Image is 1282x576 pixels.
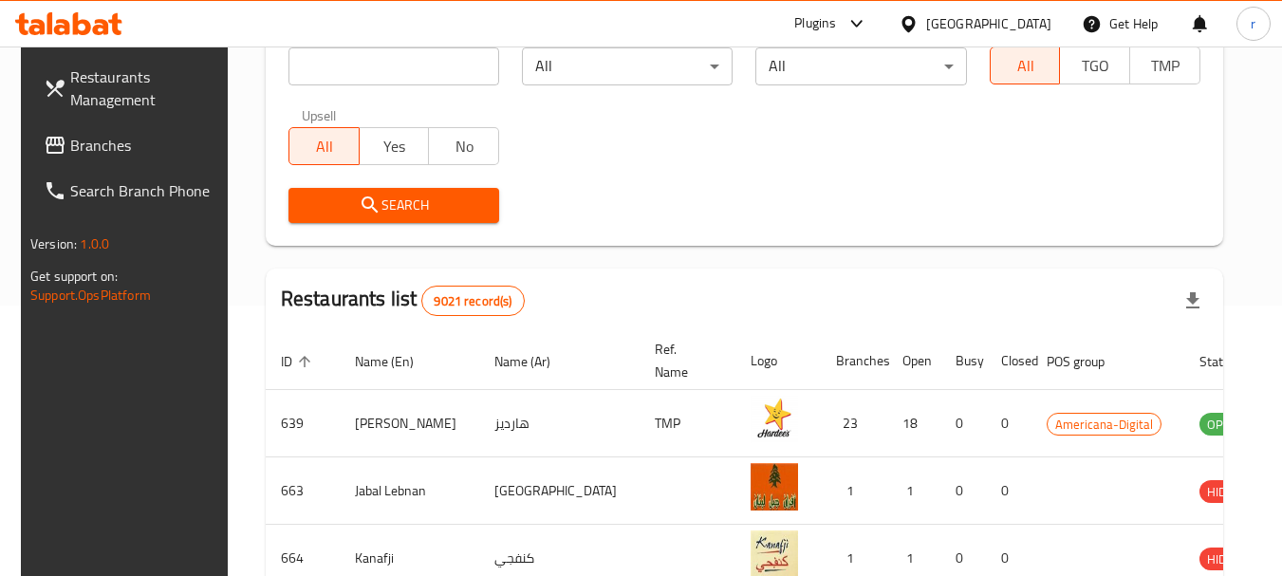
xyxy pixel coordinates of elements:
[281,350,317,373] span: ID
[940,332,986,390] th: Busy
[1199,413,1246,436] div: OPEN
[887,457,940,525] td: 1
[28,54,235,122] a: Restaurants Management
[887,390,940,457] td: 18
[1199,480,1256,503] div: HIDDEN
[735,332,821,390] th: Logo
[986,390,1031,457] td: 0
[479,390,640,457] td: هارديز
[479,457,640,525] td: [GEOGRAPHIC_DATA]
[887,332,940,390] th: Open
[266,457,340,525] td: 663
[926,13,1051,34] div: [GEOGRAPHIC_DATA]
[1059,46,1130,84] button: TGO
[1251,13,1255,34] span: r
[28,122,235,168] a: Branches
[655,338,713,383] span: Ref. Name
[297,133,352,160] span: All
[986,457,1031,525] td: 0
[821,457,887,525] td: 1
[522,47,733,85] div: All
[1068,52,1123,80] span: TGO
[1199,481,1256,503] span: HIDDEN
[1170,278,1216,324] div: Export file
[288,47,499,85] input: Search for restaurant name or ID..
[340,390,479,457] td: [PERSON_NAME]
[755,47,966,85] div: All
[940,390,986,457] td: 0
[998,52,1053,80] span: All
[30,232,77,256] span: Version:
[70,134,220,157] span: Branches
[940,457,986,525] td: 0
[1047,350,1129,373] span: POS group
[422,292,523,310] span: 9021 record(s)
[359,127,430,165] button: Yes
[1048,414,1161,436] span: Americana-Digital
[302,108,337,121] label: Upsell
[28,168,235,214] a: Search Branch Phone
[1138,52,1193,80] span: TMP
[288,127,360,165] button: All
[30,264,118,288] span: Get support on:
[355,350,438,373] span: Name (En)
[640,390,735,457] td: TMP
[30,283,151,307] a: Support.OpsPlatform
[751,396,798,443] img: Hardee's
[751,463,798,511] img: Jabal Lebnan
[437,133,492,160] span: No
[340,457,479,525] td: Jabal Lebnan
[288,188,499,223] button: Search
[1129,46,1200,84] button: TMP
[266,390,340,457] td: 639
[821,390,887,457] td: 23
[428,127,499,165] button: No
[70,179,220,202] span: Search Branch Phone
[794,12,836,35] div: Plugins
[281,285,525,316] h2: Restaurants list
[494,350,575,373] span: Name (Ar)
[70,65,220,111] span: Restaurants Management
[1199,548,1256,570] span: HIDDEN
[986,332,1031,390] th: Closed
[1199,414,1246,436] span: OPEN
[990,46,1061,84] button: All
[80,232,109,256] span: 1.0.0
[1199,350,1261,373] span: Status
[421,286,524,316] div: Total records count
[1199,548,1256,570] div: HIDDEN
[821,332,887,390] th: Branches
[304,194,484,217] span: Search
[367,133,422,160] span: Yes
